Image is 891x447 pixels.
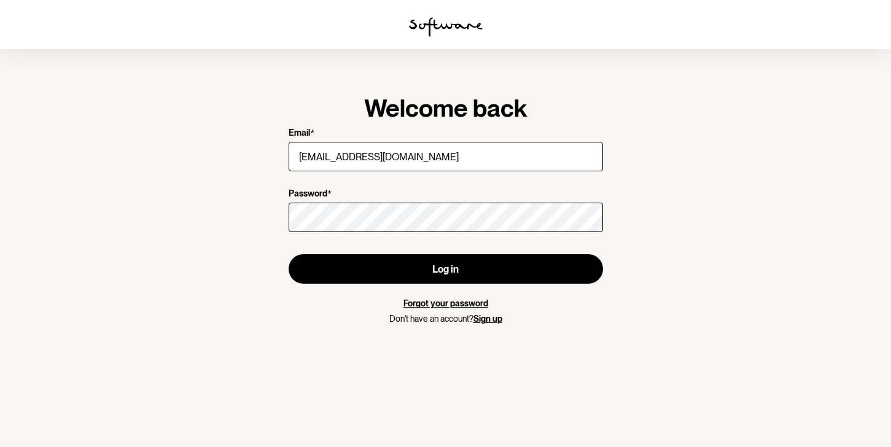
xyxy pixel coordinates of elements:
[289,93,603,123] h1: Welcome back
[289,189,327,200] p: Password
[289,128,310,139] p: Email
[403,298,488,308] a: Forgot your password
[289,254,603,284] button: Log in
[473,314,502,324] a: Sign up
[409,17,483,37] img: software logo
[289,314,603,324] p: Don't have an account?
